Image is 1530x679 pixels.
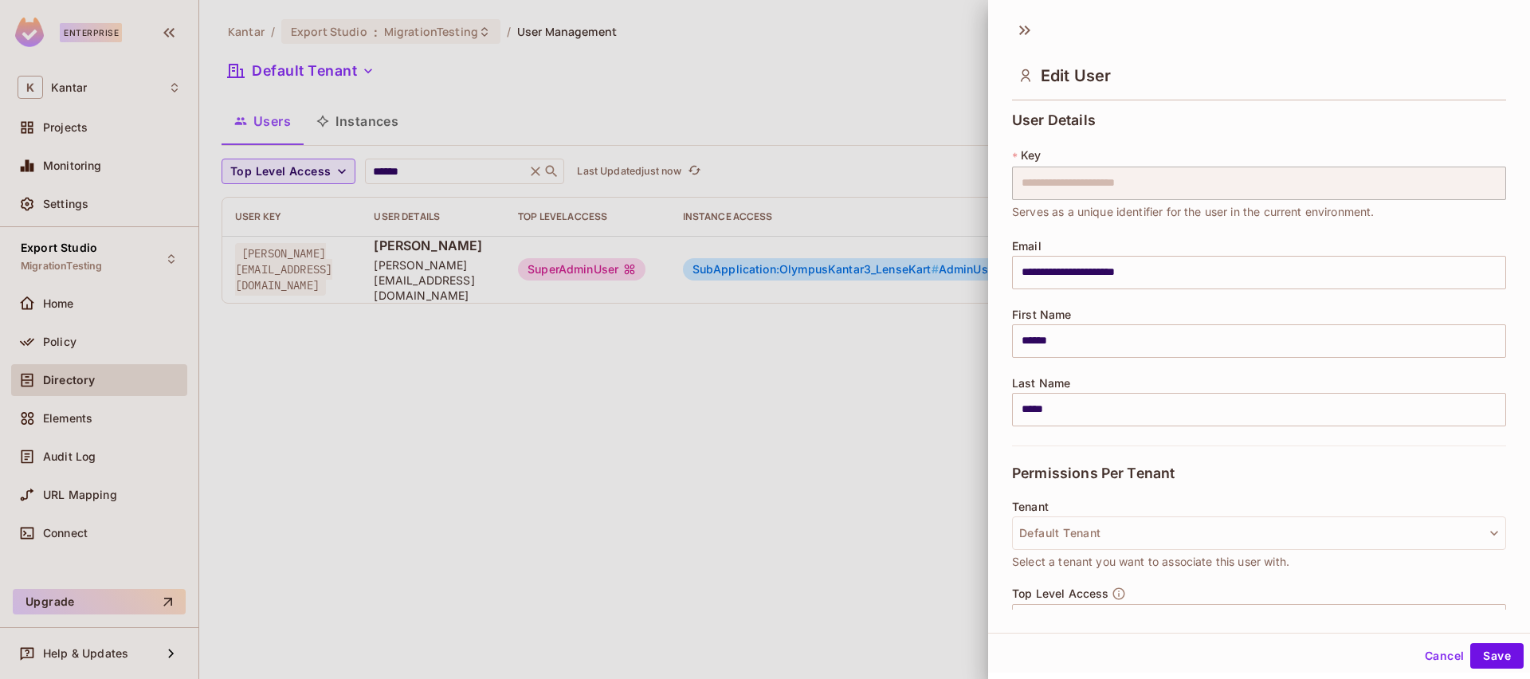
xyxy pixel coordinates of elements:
[1012,203,1375,221] span: Serves as a unique identifier for the user in the current environment.
[1012,377,1070,390] span: Last Name
[1012,240,1042,253] span: Email
[1012,553,1289,571] span: Select a tenant you want to associate this user with.
[1418,643,1470,669] button: Cancel
[1470,643,1524,669] button: Save
[1012,500,1049,513] span: Tenant
[1012,112,1096,128] span: User Details
[1021,149,1041,162] span: Key
[1012,587,1108,600] span: Top Level Access
[1012,465,1175,481] span: Permissions Per Tenant
[1012,308,1072,321] span: First Name
[1012,516,1506,550] button: Default Tenant
[1041,66,1111,85] span: Edit User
